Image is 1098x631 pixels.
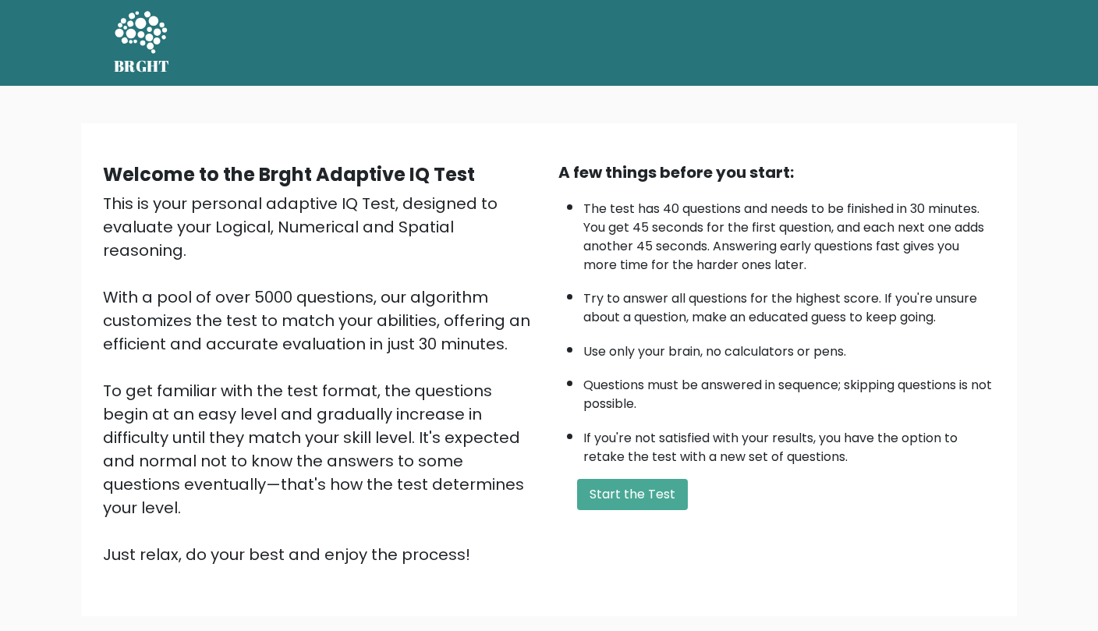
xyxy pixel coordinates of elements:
[583,368,995,413] li: Questions must be answered in sequence; skipping questions is not possible.
[583,421,995,466] li: If you're not satisfied with your results, you have the option to retake the test with a new set ...
[114,57,170,76] h5: BRGHT
[583,282,995,327] li: Try to answer all questions for the highest score. If you're unsure about a question, make an edu...
[558,161,995,184] div: A few things before you start:
[103,161,475,187] b: Welcome to the Brght Adaptive IQ Test
[583,335,995,361] li: Use only your brain, no calculators or pens.
[583,192,995,275] li: The test has 40 questions and needs to be finished in 30 minutes. You get 45 seconds for the firs...
[114,6,170,80] a: BRGHT
[577,479,688,510] button: Start the Test
[103,192,540,566] div: This is your personal adaptive IQ Test, designed to evaluate your Logical, Numerical and Spatial ...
